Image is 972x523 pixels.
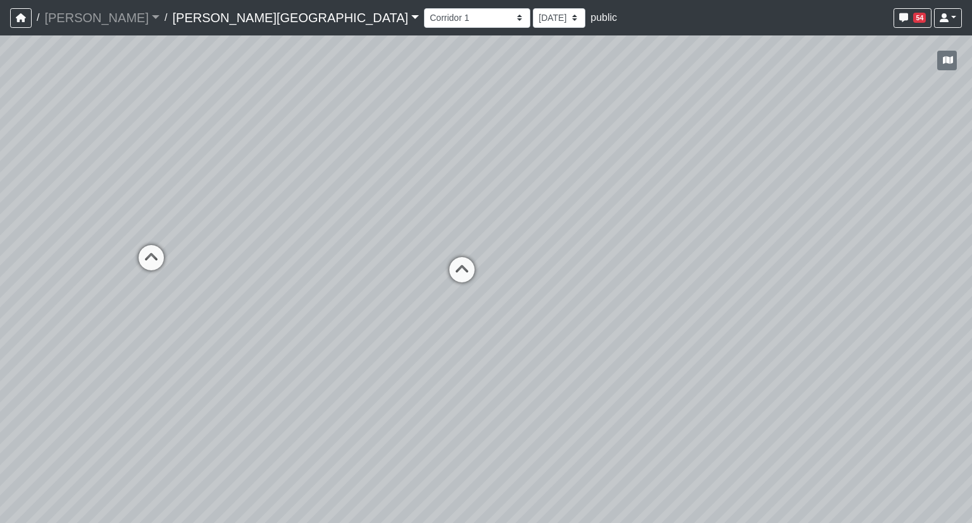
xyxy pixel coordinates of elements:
[894,8,931,28] button: 54
[172,5,419,30] a: [PERSON_NAME][GEOGRAPHIC_DATA]
[159,5,172,30] span: /
[590,12,617,23] span: public
[32,5,44,30] span: /
[44,5,159,30] a: [PERSON_NAME]
[9,498,84,523] iframe: Ybug feedback widget
[913,13,926,23] span: 54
